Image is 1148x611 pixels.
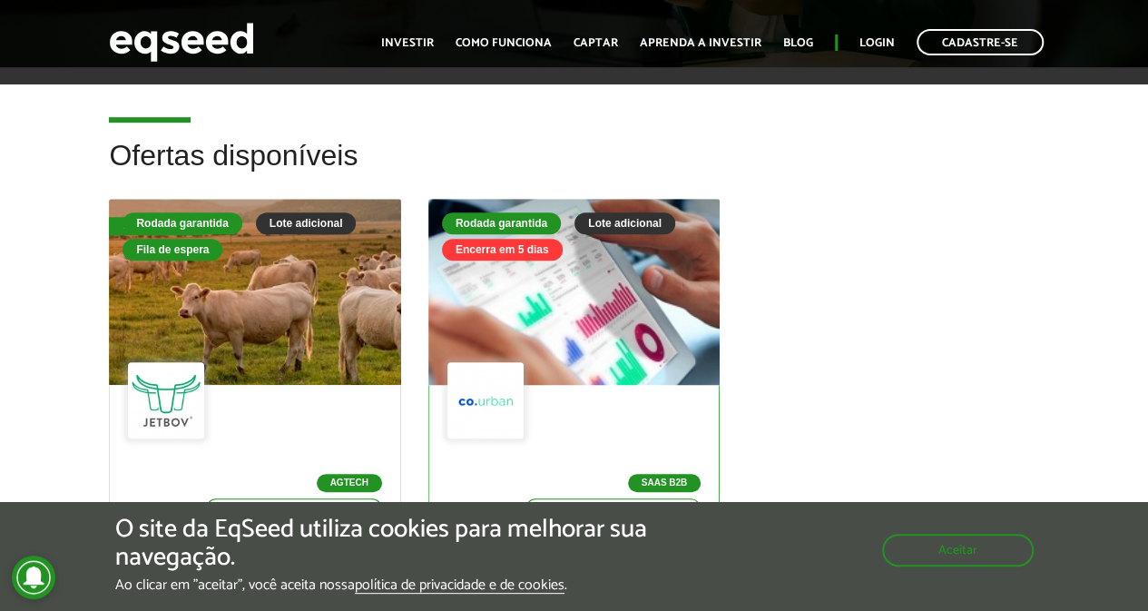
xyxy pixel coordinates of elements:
p: Agtech [317,474,382,492]
div: Rodada garantida [442,212,561,234]
p: Investimento mínimo: R$ 5.000 [206,498,382,518]
div: Encerra em 5 dias [442,239,563,261]
button: Aceitar [882,534,1034,567]
p: SaaS B2B [628,474,702,492]
a: Blog [783,37,813,49]
h2: Ofertas disponíveis [109,140,1038,199]
h5: O site da EqSeed utiliza cookies para melhorar sua navegação. [115,516,666,572]
a: Login [859,37,895,49]
div: Lote adicional [256,212,357,234]
div: Rodada garantida [123,212,241,234]
p: Investimento mínimo: R$ 5.000 [525,498,702,518]
p: Ao clicar em "aceitar", você aceita nossa . [115,577,666,594]
a: Captar [574,37,618,49]
a: Investir [381,37,434,49]
img: EqSeed [109,18,254,66]
a: Aprenda a investir [640,37,761,49]
a: política de privacidade e de cookies [355,578,564,594]
div: Lote adicional [574,212,675,234]
div: Fila de espera [123,239,222,261]
a: Cadastre-se [917,29,1044,55]
div: Fila de espera [109,217,211,235]
a: Como funciona [456,37,552,49]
